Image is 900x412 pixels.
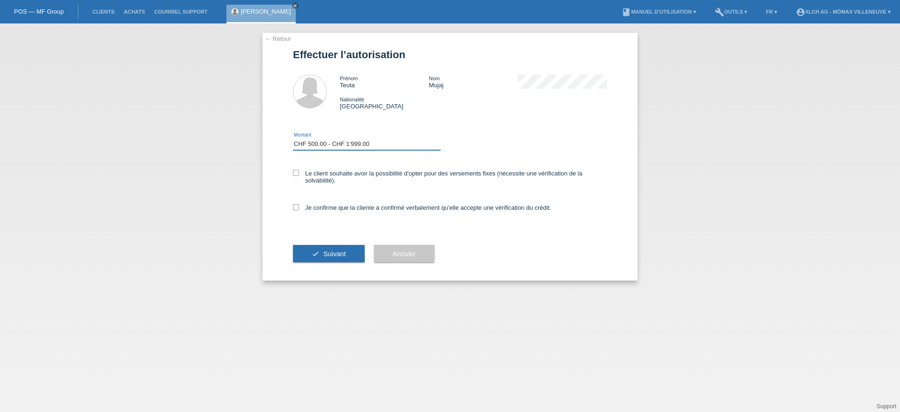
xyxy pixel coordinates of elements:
a: ← Retour [265,35,291,42]
span: Nationalité [340,97,364,102]
a: POS — MF Group [14,8,64,15]
span: Prénom [340,76,358,81]
a: close [292,2,299,9]
a: Courriel Support [150,9,212,15]
button: Annuler [374,245,435,263]
i: build [715,8,724,17]
a: FR ▾ [761,9,782,15]
a: bookManuel d’utilisation ▾ [617,9,700,15]
span: Nom [429,76,440,81]
a: [PERSON_NAME] [241,8,291,15]
i: account_circle [796,8,805,17]
a: Achats [119,9,150,15]
label: Le client souhaite avoir la possibilité d'opter pour des versements fixes (nécessite une vérifica... [293,170,607,184]
i: book [622,8,631,17]
div: Mujaj [429,75,518,89]
button: check Suivant [293,245,365,263]
label: Je confirme que la cliente a confirmé verbalement qu'elle accepte une vérification du crédit. [293,204,551,211]
h1: Effectuer l’autorisation [293,49,607,61]
a: account_circleXLCH AG - Mömax Villeneuve ▾ [791,9,895,15]
div: Teuta [340,75,429,89]
a: buildOutils ▾ [710,9,752,15]
a: Support [877,403,896,410]
span: Annuler [393,250,416,258]
span: Suivant [323,250,346,258]
i: check [312,250,319,258]
a: Clients [88,9,119,15]
i: close [293,3,298,8]
div: [GEOGRAPHIC_DATA] [340,96,429,110]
